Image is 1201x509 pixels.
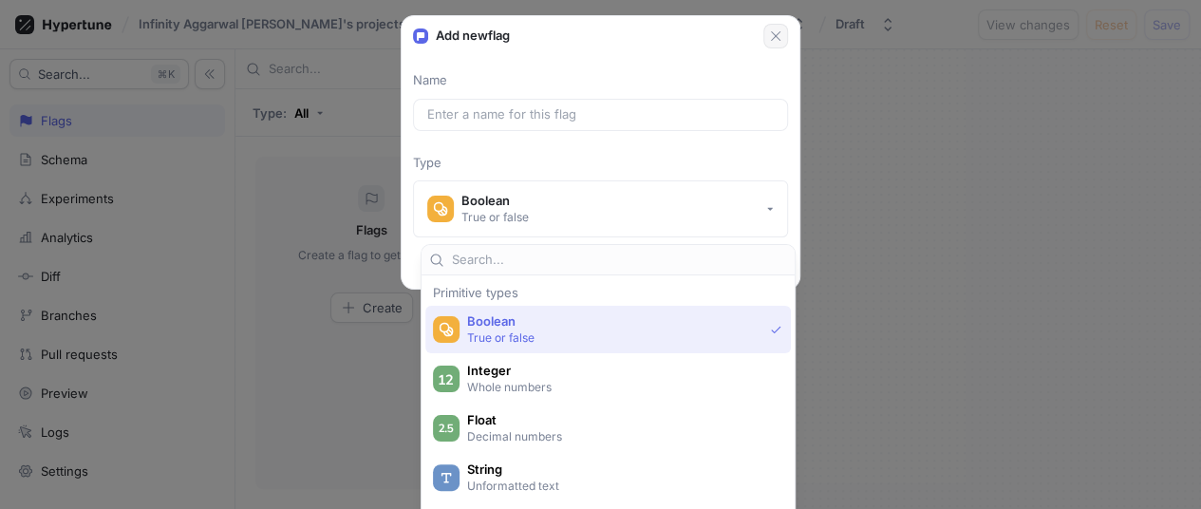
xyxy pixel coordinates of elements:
p: Whole numbers [467,379,771,395]
span: String [467,462,774,478]
div: Boolean [461,193,529,209]
div: True or false [461,209,529,225]
input: Enter a name for this flag [427,105,774,124]
input: Search... [452,251,787,270]
button: BooleanTrue or false [413,180,788,237]
p: Type [413,154,788,173]
p: True or false [467,330,762,346]
div: Primitive types [425,287,791,298]
span: Float [467,412,774,428]
p: Add new flag [436,27,510,46]
p: Name [413,71,788,90]
span: Boolean [467,313,762,330]
p: Decimal numbers [467,428,771,444]
span: Integer [467,363,774,379]
p: Unformatted text [467,478,771,494]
